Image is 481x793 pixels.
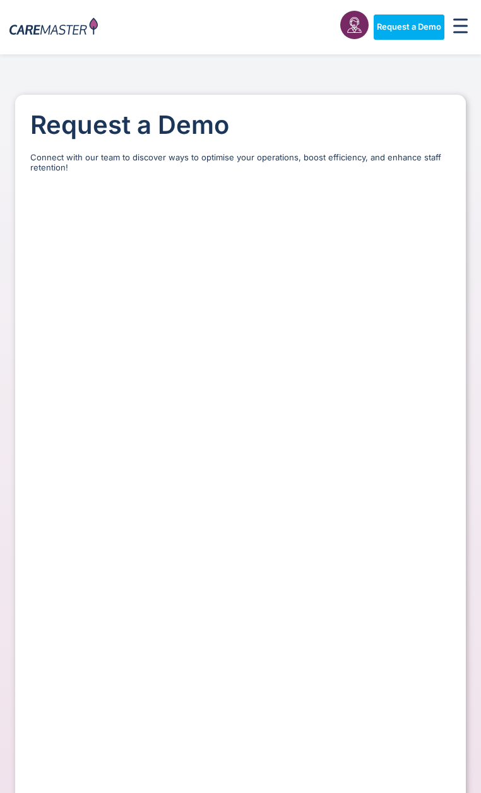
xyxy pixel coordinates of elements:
[30,153,451,172] p: Connect with our team to discover ways to optimise your operations, boost efficiency, and enhance...
[449,15,472,40] div: Menu Toggle
[374,15,444,40] a: Request a Demo
[377,22,441,32] span: Request a Demo
[30,110,451,140] h1: Request a Demo
[9,18,98,37] img: CareMaster Logo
